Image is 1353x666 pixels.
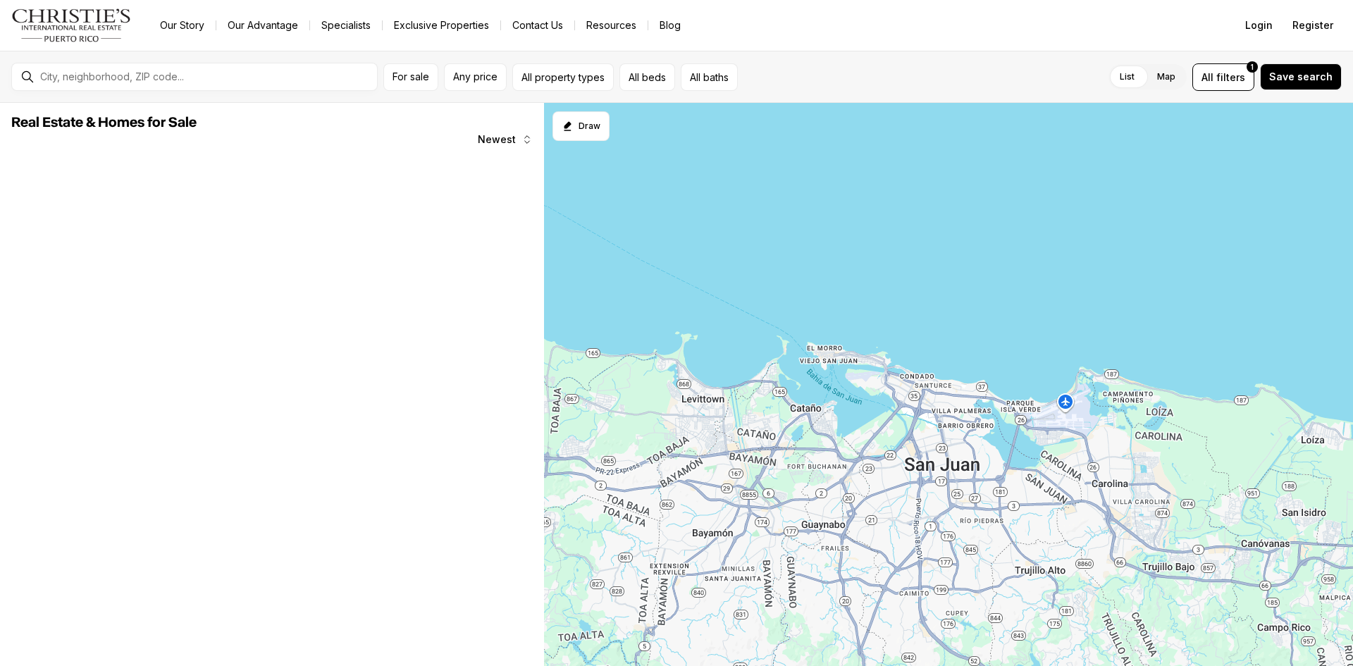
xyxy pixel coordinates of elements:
[1284,11,1342,39] button: Register
[1146,64,1187,90] label: Map
[1201,70,1213,85] span: All
[681,63,738,91] button: All baths
[310,16,382,35] a: Specialists
[1269,71,1333,82] span: Save search
[11,116,197,130] span: Real Estate & Homes for Sale
[1216,70,1245,85] span: filters
[216,16,309,35] a: Our Advantage
[501,16,574,35] button: Contact Us
[1237,11,1281,39] button: Login
[575,16,648,35] a: Resources
[619,63,675,91] button: All beds
[552,111,610,141] button: Start drawing
[1245,20,1273,31] span: Login
[453,71,498,82] span: Any price
[469,125,541,154] button: Newest
[149,16,216,35] a: Our Story
[444,63,507,91] button: Any price
[383,63,438,91] button: For sale
[648,16,692,35] a: Blog
[383,16,500,35] a: Exclusive Properties
[393,71,429,82] span: For sale
[478,134,516,145] span: Newest
[1260,63,1342,90] button: Save search
[1251,61,1254,73] span: 1
[1292,20,1333,31] span: Register
[1192,63,1254,91] button: Allfilters1
[512,63,614,91] button: All property types
[11,8,132,42] img: logo
[1108,64,1146,90] label: List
